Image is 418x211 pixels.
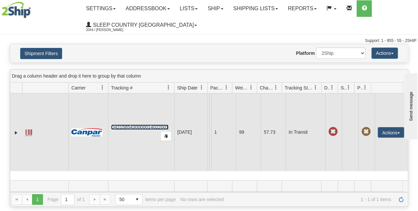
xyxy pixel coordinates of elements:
[119,196,128,203] span: 50
[228,0,283,17] a: Shipping lists
[160,131,171,141] button: Copy to clipboard
[324,85,330,91] span: Delivery Status
[86,27,135,33] span: 2044 / [PERSON_NAME]
[228,197,391,202] span: 1 - 1 of 1 items
[210,85,224,91] span: Packages
[328,127,337,136] span: Late
[81,17,202,33] a: Sleep Country [GEOGRAPHIC_DATA] 2044 / [PERSON_NAME]
[175,0,203,17] a: Lists
[270,82,282,93] a: Charge filter column settings
[111,85,133,91] span: Tracking #
[71,128,102,136] img: 14 - Canpar
[360,82,371,93] a: Pickup Status filter column settings
[48,194,85,205] span: Page of 1
[343,82,354,93] a: Shipment Issues filter column settings
[296,50,315,56] label: Platform
[91,22,194,28] span: Sleep Country [GEOGRAPHIC_DATA]
[235,85,249,91] span: Weight
[310,82,321,93] a: Tracking Status filter column settings
[5,6,61,11] div: Send message
[285,93,325,171] td: In Transit
[261,93,285,171] td: 57.73
[25,126,32,137] a: Label
[285,85,313,91] span: Tracking Status
[209,93,211,171] td: [PERSON_NAME] [PERSON_NAME] CA ON MANOTICK K4M 1E4
[326,82,338,93] a: Delivery Status filter column settings
[97,82,108,93] a: Carrier filter column settings
[341,85,346,91] span: Shipment Issues
[371,48,398,59] button: Actions
[81,0,121,17] a: Settings
[20,48,62,59] button: Shipment Filters
[246,82,257,93] a: Weight filter column settings
[132,194,142,205] span: select
[115,194,176,205] span: items per page
[174,93,207,171] td: [DATE]
[196,82,207,93] a: Ship Date filter column settings
[71,85,86,91] span: Carrier
[121,0,175,17] a: Addressbook
[61,194,74,205] input: Page 1
[177,85,197,91] span: Ship Date
[378,127,404,138] button: Actions
[180,197,224,202] div: No rows are selected
[403,72,417,139] iframe: chat widget
[283,0,322,17] a: Reports
[260,85,274,91] span: Charge
[207,93,209,171] td: Sleep Country [GEOGRAPHIC_DATA] Shipping department [GEOGRAPHIC_DATA] [GEOGRAPHIC_DATA] [GEOGRAPH...
[163,82,174,93] a: Tracking # filter column settings
[221,82,232,93] a: Packages filter column settings
[211,93,236,171] td: 1
[111,124,169,130] a: D421585430000014022001
[115,194,143,205] span: Page sizes drop down
[10,70,408,83] div: grid grouping header
[2,38,416,44] div: Support: 1 - 855 - 55 - 2SHIP
[357,85,363,91] span: Pickup Status
[236,93,261,171] td: 99
[361,127,370,136] span: Pickup Not Assigned
[203,0,228,17] a: Ship
[396,194,406,205] a: Refresh
[2,2,31,18] img: logo2044.jpg
[13,129,19,136] a: Expand
[32,194,43,205] span: Page 1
